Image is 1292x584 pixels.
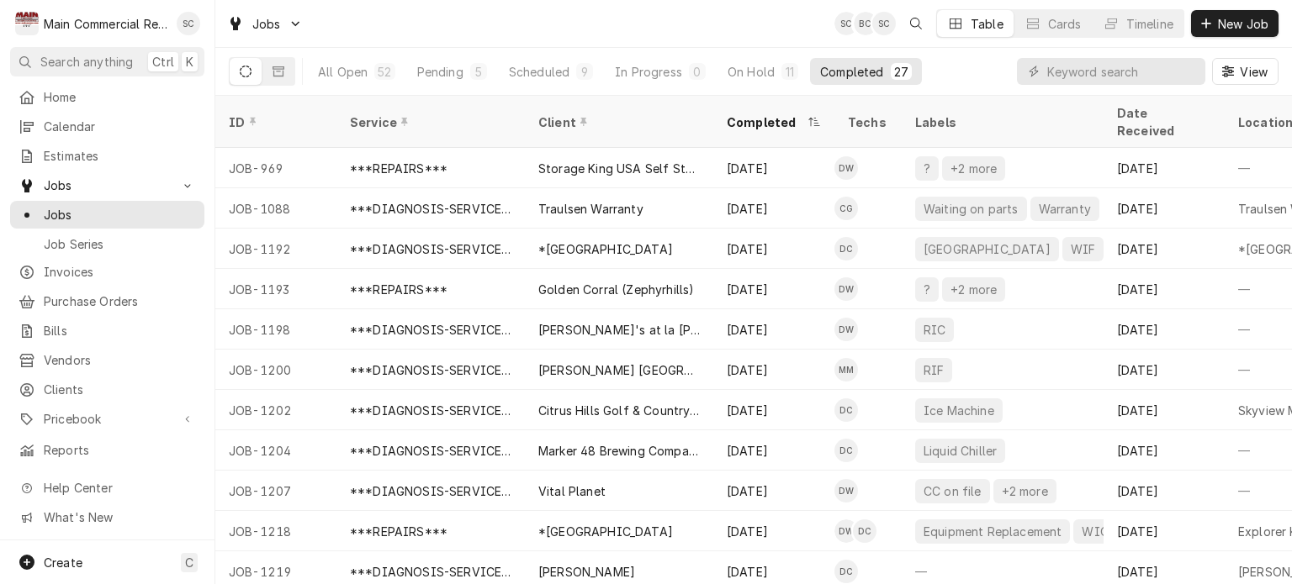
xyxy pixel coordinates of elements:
span: Ctrl [152,53,174,71]
div: [DATE] [1104,471,1225,511]
div: JOB-1193 [215,269,336,309]
span: New Job [1215,15,1272,33]
a: Bills [10,317,204,345]
div: [PERSON_NAME]'s at la [PERSON_NAME] [538,321,700,339]
div: Main Commercial Refrigeration Service [44,15,167,33]
div: [DATE] [713,148,834,188]
div: Dorian Wertz's Avatar [834,156,858,180]
span: K [186,53,193,71]
button: Open search [903,10,929,37]
div: Vital Planet [538,482,606,500]
button: Search anythingCtrlK [10,47,204,76]
div: JOB-1218 [215,511,336,551]
a: Go to Help Center [10,474,204,502]
div: In Progress [615,63,682,81]
span: Search anything [40,53,133,71]
div: Sharon Campbell's Avatar [834,12,858,35]
div: Service [350,113,508,131]
div: Equipment Replacement [922,523,1063,540]
div: DW [834,156,858,180]
div: Timeline [1126,15,1173,33]
span: Job Series [44,235,196,253]
div: [DATE] [1104,229,1225,269]
div: [DATE] [713,188,834,229]
div: +2 more [949,160,998,177]
div: JOB-1202 [215,390,336,430]
span: C [185,554,193,571]
div: CG [834,197,858,220]
span: What's New [44,508,194,526]
div: DW [834,519,858,543]
div: Bookkeeper Main Commercial's Avatar [854,12,877,35]
div: Techs [848,113,888,131]
div: ID [229,113,320,131]
a: Go to What's New [10,503,204,531]
div: [DATE] [713,350,834,390]
div: MM [834,358,858,381]
div: Ice Machine [922,402,996,419]
div: Liquid Chiller [922,442,998,460]
div: [DATE] [1104,390,1225,430]
div: JOB-1192 [215,229,336,269]
div: Dorian Wertz's Avatar [834,277,858,301]
span: Calendar [44,118,196,135]
div: RIC [922,321,947,339]
div: DC [834,237,858,260]
div: Dylan Crawford's Avatar [834,237,858,260]
a: Vendors [10,346,204,374]
div: 52 [378,63,391,81]
div: Dorian Wertz's Avatar [834,479,858,502]
a: Reports [10,436,204,464]
a: Go to Pricebook [10,405,204,433]
div: [DATE] [1104,511,1225,551]
span: Purchase Orders [44,292,196,310]
a: Calendar [10,113,204,140]
div: SC [872,12,896,35]
div: BC [854,12,877,35]
div: Dylan Crawford's Avatar [834,439,858,462]
div: ? [922,281,932,298]
div: 11 [785,63,795,81]
div: Labels [915,113,1090,131]
input: Keyword search [1047,58,1197,85]
span: Help Center [44,479,194,497]
div: [DATE] [713,390,834,430]
a: Estimates [10,142,204,170]
span: Bills [44,322,196,339]
div: DC [834,439,858,462]
div: Storage King USA Self Storage [538,160,700,177]
div: Main Commercial Refrigeration Service's Avatar [15,12,39,35]
div: Date Received [1117,104,1208,139]
div: SC [834,12,858,35]
span: View [1236,63,1271,81]
div: Dylan Crawford's Avatar [834,398,858,422]
a: Home [10,83,204,111]
div: Pending [417,63,463,81]
div: DC [834,560,858,583]
div: On Hold [728,63,775,81]
div: RIF [922,361,945,379]
div: *[GEOGRAPHIC_DATA] [538,240,673,258]
div: [DATE] [1104,148,1225,188]
div: Warranty [1037,200,1093,218]
div: [GEOGRAPHIC_DATA] [922,240,1052,258]
span: Home [44,88,196,106]
div: [DATE] [713,309,834,350]
div: DW [834,479,858,502]
div: M [15,12,39,35]
div: JOB-1204 [215,430,336,471]
div: Scheduled [509,63,569,81]
div: DC [834,398,858,422]
span: Create [44,555,82,570]
div: CC on file [922,482,983,500]
div: SC [177,12,200,35]
div: +2 more [949,281,998,298]
span: Jobs [44,206,196,224]
div: 0 [692,63,702,81]
div: Dylan Crawford's Avatar [834,560,858,583]
div: [DATE] [713,471,834,511]
div: [DATE] [713,430,834,471]
div: Caleb Gorton's Avatar [834,197,858,220]
div: WIF [1069,240,1097,258]
div: [PERSON_NAME] [GEOGRAPHIC_DATA] [538,361,700,379]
